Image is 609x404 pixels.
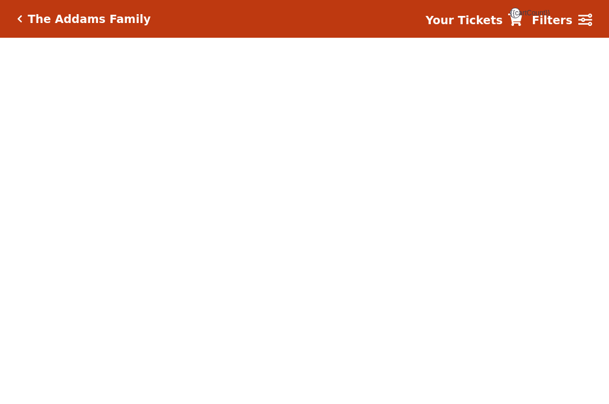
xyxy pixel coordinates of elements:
span: {{cartCount}} [510,8,520,18]
strong: Filters [532,14,572,27]
a: Filters [532,12,592,29]
h5: The Addams Family [28,12,150,26]
a: Your Tickets {{cartCount}} [425,12,522,29]
a: Click here to go back to filters [17,15,22,23]
strong: Your Tickets [425,14,503,27]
